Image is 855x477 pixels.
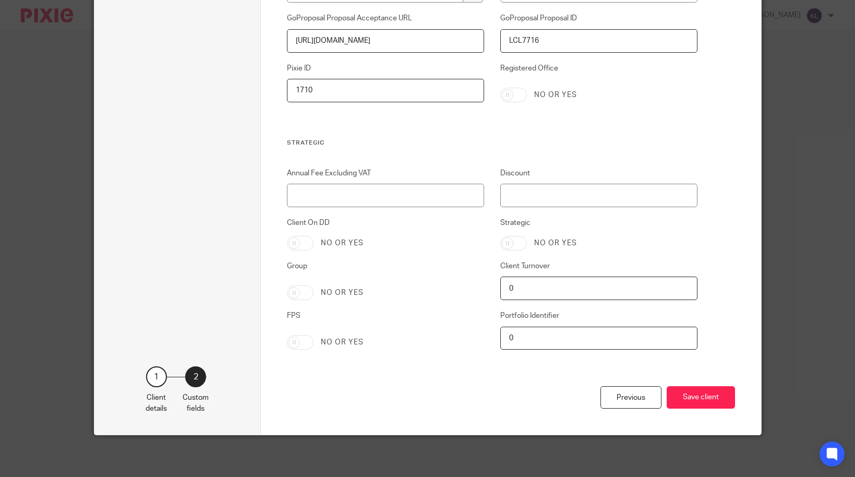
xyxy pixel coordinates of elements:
[534,90,577,100] label: No or yes
[500,218,697,228] label: Strategic
[500,63,697,80] label: Registered Office
[500,261,697,271] label: Client Turnover
[185,366,206,387] div: 2
[287,261,484,278] label: Group
[287,63,484,74] label: Pixie ID
[600,386,661,409] div: Previous
[146,366,167,387] div: 1
[500,311,697,321] label: Portfolio Identifier
[321,337,364,348] label: No or yes
[287,139,697,147] h3: Strategic
[534,238,577,248] label: No or yes
[321,288,364,298] label: No or yes
[667,386,735,409] button: Save client
[321,238,364,248] label: No or yes
[287,13,484,23] label: GoProposal Proposal Acceptance URL
[183,392,209,414] p: Custom fields
[146,392,167,414] p: Client details
[287,218,484,228] label: Client On DD
[287,168,484,178] label: Annual Fee Excluding VAT
[287,311,484,327] label: FPS
[500,168,697,178] label: Discount
[500,13,697,23] label: GoProposal Proposal ID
